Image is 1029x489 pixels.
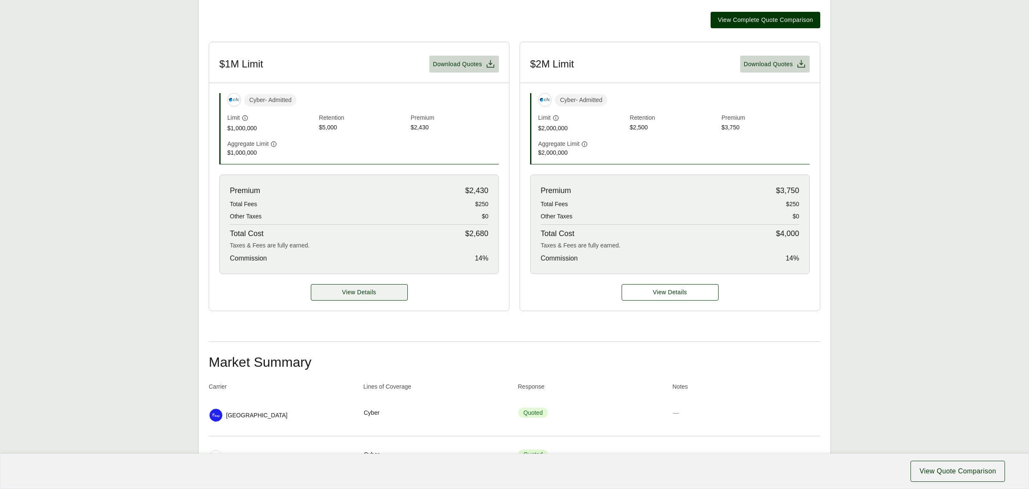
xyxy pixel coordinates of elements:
[622,284,719,301] button: View Details
[673,451,679,458] span: —
[541,253,578,263] span: Commission
[776,228,799,239] span: $4,000
[226,411,288,420] span: [GEOGRAPHIC_DATA]
[786,253,799,263] span: 14 %
[622,284,719,301] a: $2M Limit details
[910,461,1005,482] button: View Quote Comparison
[722,123,810,133] span: $3,750
[776,185,799,196] span: $3,750
[538,148,626,157] span: $2,000,000
[226,453,238,462] span: CFC
[228,94,240,106] img: CFC
[541,200,568,209] span: Total Fees
[518,382,666,395] th: Response
[530,58,574,70] h3: $2M Limit
[411,123,499,133] span: $2,430
[555,94,607,106] span: Cyber - Admitted
[673,409,679,416] span: —
[541,228,574,239] span: Total Cost
[518,449,548,459] span: Quoted
[630,123,718,133] span: $2,500
[429,56,499,73] button: Download Quotes
[230,212,261,221] span: Other Taxes
[786,200,799,209] span: $250
[210,409,222,422] img: At-Bay logo
[711,12,820,28] button: View Complete Quote Comparison
[718,16,813,24] span: View Complete Quote Comparison
[482,212,488,221] span: $0
[230,200,257,209] span: Total Fees
[227,124,315,133] span: $1,000,000
[475,253,488,263] span: 14 %
[319,123,407,133] span: $5,000
[919,466,996,476] span: View Quote Comparison
[792,212,799,221] span: $0
[475,200,488,209] span: $250
[364,382,512,395] th: Lines of Coverage
[219,58,263,70] h3: $1M Limit
[230,185,260,196] span: Premium
[319,113,407,123] span: Retention
[630,113,718,123] span: Retention
[342,288,376,297] span: View Details
[230,253,267,263] span: Commission
[673,382,821,395] th: Notes
[539,94,551,106] img: CFC
[230,228,264,239] span: Total Cost
[230,241,488,250] div: Taxes & Fees are fully earned.
[364,408,380,417] span: Cyber
[538,140,579,148] span: Aggregate Limit
[209,382,357,395] th: Carrier
[518,408,548,418] span: Quoted
[538,113,551,122] span: Limit
[653,288,687,297] span: View Details
[740,56,810,73] button: Download Quotes
[311,284,408,301] button: View Details
[227,148,315,157] span: $1,000,000
[209,355,820,369] h2: Market Summary
[227,140,269,148] span: Aggregate Limit
[541,241,799,250] div: Taxes & Fees are fully earned.
[244,94,296,106] span: Cyber - Admitted
[227,113,240,122] span: Limit
[210,451,222,463] img: CFC logo
[541,212,572,221] span: Other Taxes
[364,450,380,459] span: Cyber
[743,60,793,69] span: Download Quotes
[433,60,482,69] span: Download Quotes
[722,113,810,123] span: Premium
[465,228,488,239] span: $2,680
[411,113,499,123] span: Premium
[311,284,408,301] a: $1M Limit details
[538,124,626,133] span: $2,000,000
[465,185,488,196] span: $2,430
[541,185,571,196] span: Premium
